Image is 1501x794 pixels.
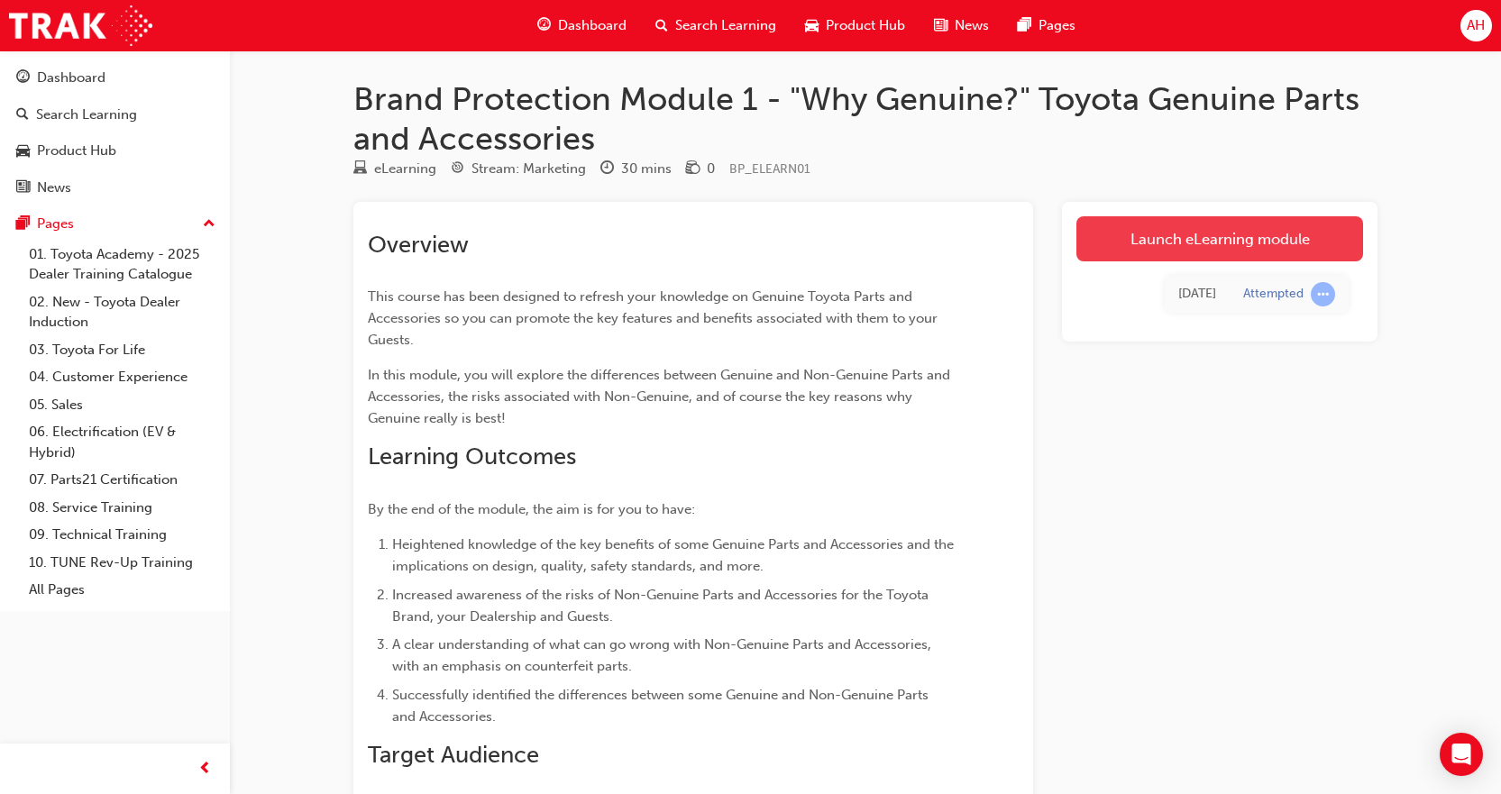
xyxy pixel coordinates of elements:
div: News [37,178,71,198]
span: Heightened knowledge of the key benefits of some Genuine Parts and Accessories and the implicatio... [392,536,957,574]
div: 30 mins [621,159,672,179]
span: Learning resource code [729,161,810,177]
span: A clear understanding of what can go wrong with Non-Genuine Parts and Accessories, with an emphas... [392,636,935,674]
div: Open Intercom Messenger [1440,733,1483,776]
span: prev-icon [198,758,212,780]
span: learningResourceType_ELEARNING-icon [353,161,367,178]
a: 01. Toyota Academy - 2025 Dealer Training Catalogue [22,241,223,288]
button: DashboardSearch LearningProduct HubNews [7,58,223,207]
span: pages-icon [16,216,30,233]
a: Search Learning [7,98,223,132]
span: This course has been designed to refresh your knowledge on Genuine Toyota Parts and Accessories s... [368,288,941,348]
span: target-icon [451,161,464,178]
span: Increased awareness of the risks of Non-Genuine Parts and Accessories for the Toyota Brand, your ... [392,587,932,625]
div: Duration [600,158,672,180]
span: car-icon [16,143,30,160]
a: 06. Electrification (EV & Hybrid) [22,418,223,466]
div: Thu Aug 21 2025 12:42:45 GMT+0930 (Australian Central Standard Time) [1178,284,1216,305]
a: pages-iconPages [1003,7,1090,44]
a: News [7,171,223,205]
span: search-icon [655,14,668,37]
div: Search Learning [36,105,137,125]
span: Overview [368,231,469,259]
a: Dashboard [7,61,223,95]
span: Target Audience [368,741,539,769]
span: By the end of the module, the aim is for you to have: [368,501,695,517]
a: 04. Customer Experience [22,363,223,391]
span: News [955,15,989,36]
button: Pages [7,207,223,241]
span: pages-icon [1018,14,1031,37]
span: In this module, you will explore the differences between Genuine and Non-Genuine Parts and Access... [368,367,954,426]
div: Attempted [1243,286,1304,303]
a: 02. New - Toyota Dealer Induction [22,288,223,336]
a: guage-iconDashboard [523,7,641,44]
a: 09. Technical Training [22,521,223,549]
span: guage-icon [16,70,30,87]
div: 0 [707,159,715,179]
span: Learning Outcomes [368,443,576,470]
span: learningRecordVerb_ATTEMPT-icon [1311,282,1335,306]
span: AH [1467,15,1485,36]
span: money-icon [686,161,700,178]
div: Stream [451,158,586,180]
span: Product Hub [826,15,905,36]
span: up-icon [203,213,215,236]
span: car-icon [805,14,819,37]
a: 07. Parts21 Certification [22,466,223,494]
a: Launch eLearning module [1076,216,1363,261]
a: 10. TUNE Rev-Up Training [22,549,223,577]
span: search-icon [16,107,29,123]
span: Pages [1039,15,1075,36]
div: Dashboard [37,68,105,88]
span: guage-icon [537,14,551,37]
span: clock-icon [600,161,614,178]
span: Dashboard [558,15,627,36]
div: Type [353,158,436,180]
div: Product Hub [37,141,116,161]
div: eLearning [374,159,436,179]
a: search-iconSearch Learning [641,7,791,44]
a: news-iconNews [920,7,1003,44]
a: Product Hub [7,134,223,168]
a: car-iconProduct Hub [791,7,920,44]
span: Search Learning [675,15,776,36]
button: AH [1460,10,1492,41]
img: Trak [9,5,152,46]
a: All Pages [22,576,223,604]
h1: Brand Protection Module 1 - "Why Genuine?" Toyota Genuine Parts and Accessories [353,79,1377,158]
div: Pages [37,214,74,234]
div: Stream: Marketing [471,159,586,179]
span: news-icon [934,14,947,37]
span: Successfully identified the differences between some Genuine and Non-Genuine Parts and Accessories. [392,687,932,725]
a: 03. Toyota For Life [22,336,223,364]
span: news-icon [16,180,30,196]
div: Price [686,158,715,180]
a: 08. Service Training [22,494,223,522]
a: 05. Sales [22,391,223,419]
